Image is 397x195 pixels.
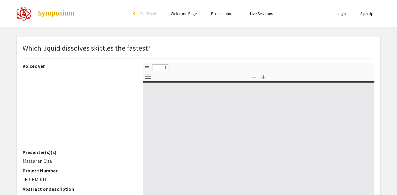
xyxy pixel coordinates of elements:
[133,12,137,15] div: arrow_back_ios
[360,11,374,16] a: Sign Up
[23,149,134,155] h2: Presenter(s)(s)
[152,64,168,71] input: Page
[23,42,151,53] p: Which liquid dissolves skittles the fastest?
[211,11,235,16] a: Presentations
[16,6,75,21] a: The 2022 CoorsTek Denver Metro Regional Science and Engineering Fair
[23,186,134,192] h2: Abstract or Description
[23,168,134,174] h2: Project Number
[142,63,153,72] button: Toggle Sidebar
[23,158,134,165] p: Massaran Ciza
[336,11,346,16] a: Login
[16,6,31,21] img: The 2022 CoorsTek Denver Metro Regional Science and Engineering Fair
[142,72,153,81] button: Tools
[140,11,156,16] span: Exit Event
[249,72,259,81] button: Zoom Out
[23,176,134,183] p: JR-CHM-011
[250,11,273,16] a: Live Sessions
[258,72,268,81] button: Zoom In
[23,63,134,69] h2: Voiceover
[171,11,197,16] a: Welcome Page
[37,10,75,17] img: Symposium by ForagerOne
